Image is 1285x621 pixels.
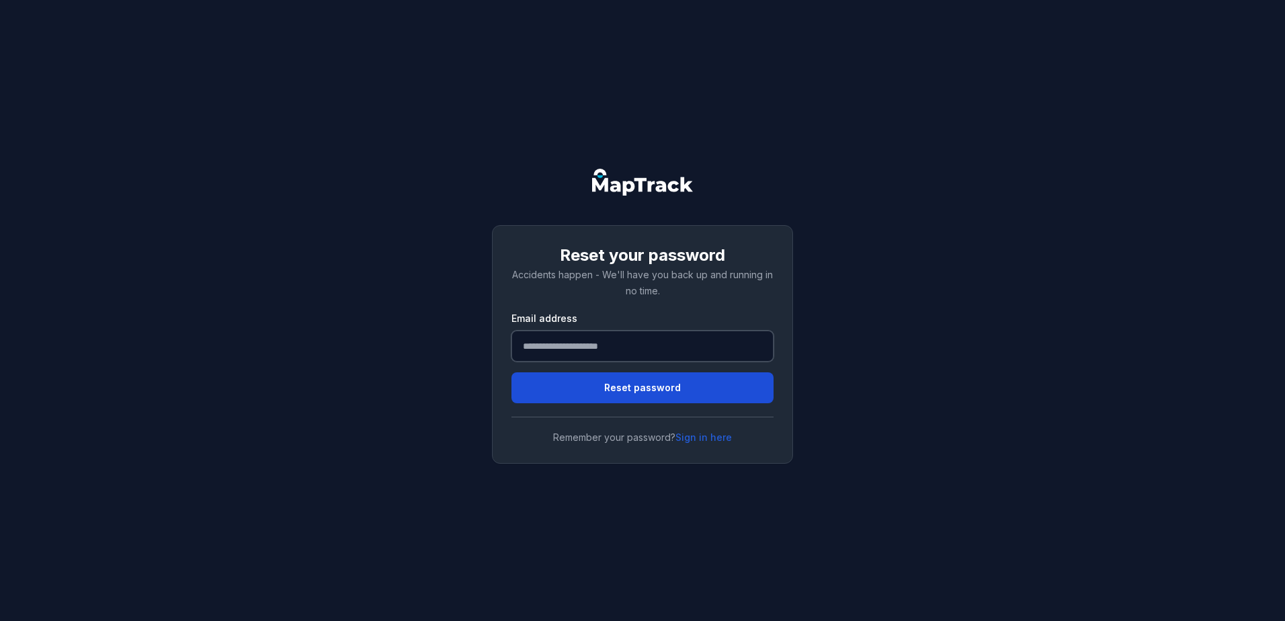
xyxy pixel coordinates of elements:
[511,372,774,403] button: Reset password
[511,431,774,444] span: Remember your password?
[512,269,773,296] span: Accidents happen - We'll have you back up and running in no time.
[675,431,732,444] a: Sign in here
[511,245,774,266] h1: Reset your password
[571,169,714,196] nav: Global
[511,312,577,325] label: Email address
